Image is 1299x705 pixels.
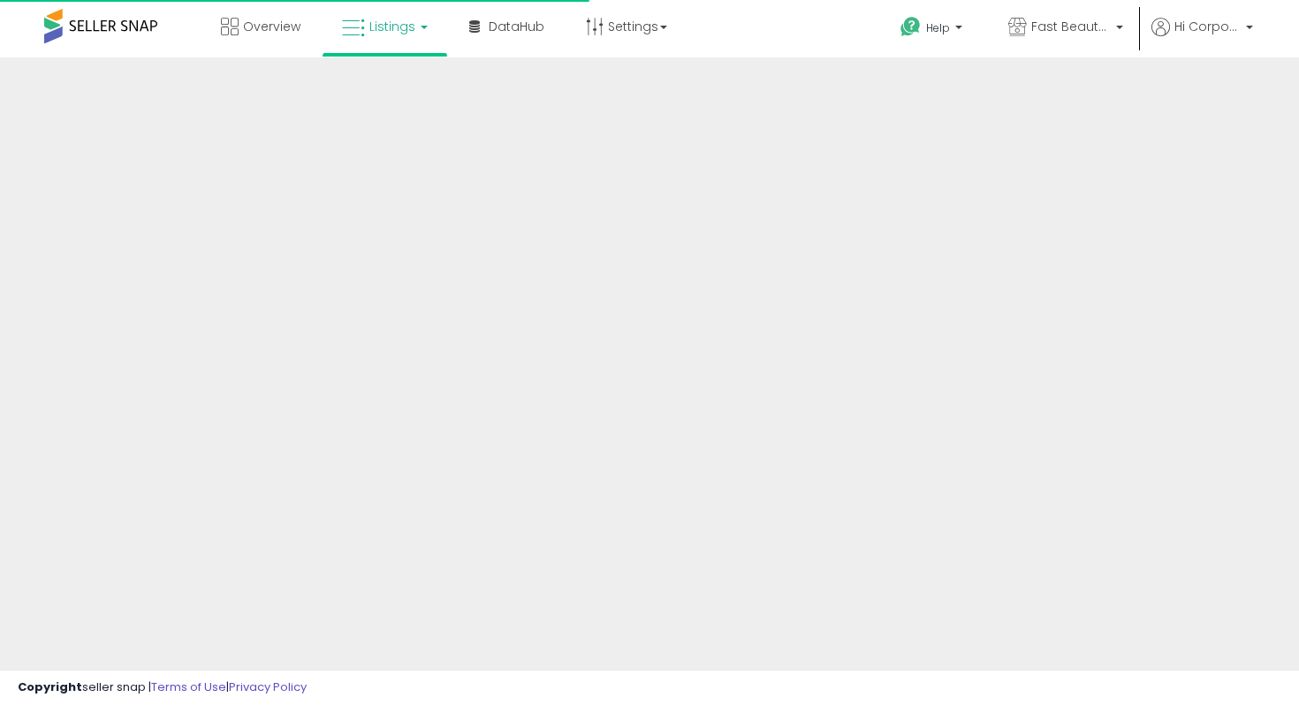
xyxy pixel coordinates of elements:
[886,3,980,57] a: Help
[1174,18,1241,35] span: Hi Corporate
[18,678,82,695] strong: Copyright
[369,18,415,35] span: Listings
[229,678,307,695] a: Privacy Policy
[900,16,922,38] i: Get Help
[489,18,544,35] span: DataHub
[18,679,307,696] div: seller snap | |
[926,20,950,35] span: Help
[1031,18,1111,35] span: Fast Beauty ([GEOGRAPHIC_DATA])
[243,18,300,35] span: Overview
[1151,18,1253,57] a: Hi Corporate
[151,678,226,695] a: Terms of Use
